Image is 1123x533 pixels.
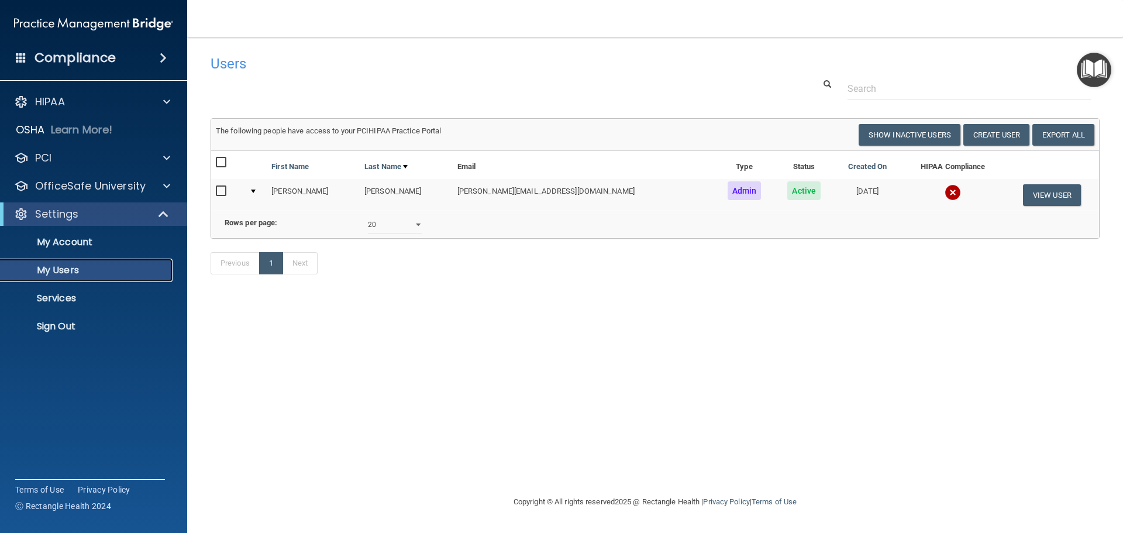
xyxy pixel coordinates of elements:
p: HIPAA [35,95,65,109]
img: PMB logo [14,12,173,36]
button: Show Inactive Users [859,124,960,146]
b: Rows per page: [225,218,277,227]
img: cross.ca9f0e7f.svg [945,184,961,201]
a: Previous [211,252,260,274]
th: Email [453,151,714,179]
p: My Account [8,236,167,248]
th: Type [714,151,774,179]
p: OfficeSafe University [35,179,146,193]
a: Privacy Policy [703,497,749,506]
a: First Name [271,160,309,174]
div: Copyright © All rights reserved 2025 @ Rectangle Health | | [442,483,869,521]
p: PCI [35,151,51,165]
a: HIPAA [14,95,170,109]
td: [PERSON_NAME] [360,179,453,211]
th: Status [774,151,834,179]
h4: Compliance [35,50,116,66]
a: OfficeSafe University [14,179,170,193]
th: HIPAA Compliance [901,151,1005,179]
button: Open Resource Center [1077,53,1111,87]
td: [PERSON_NAME][EMAIL_ADDRESS][DOMAIN_NAME] [453,179,714,211]
h4: Users [211,56,722,71]
a: Terms of Use [752,497,797,506]
td: [PERSON_NAME] [267,179,360,211]
p: Sign Out [8,321,167,332]
p: OSHA [16,123,45,137]
span: Active [787,181,821,200]
a: Privacy Policy [78,484,130,496]
p: Services [8,293,167,304]
a: Next [283,252,318,274]
span: The following people have access to your PCIHIPAA Practice Portal [216,126,442,135]
a: Terms of Use [15,484,64,496]
td: [DATE] [834,179,901,211]
p: My Users [8,264,167,276]
button: Create User [963,124,1029,146]
a: Settings [14,207,170,221]
a: Last Name [364,160,408,174]
span: Ⓒ Rectangle Health 2024 [15,500,111,512]
input: Search [848,78,1091,99]
p: Settings [35,207,78,221]
a: Export All [1032,124,1094,146]
a: PCI [14,151,170,165]
a: 1 [259,252,283,274]
a: Created On [848,160,887,174]
span: Admin [728,181,762,200]
button: View User [1023,184,1081,206]
p: Learn More! [51,123,113,137]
